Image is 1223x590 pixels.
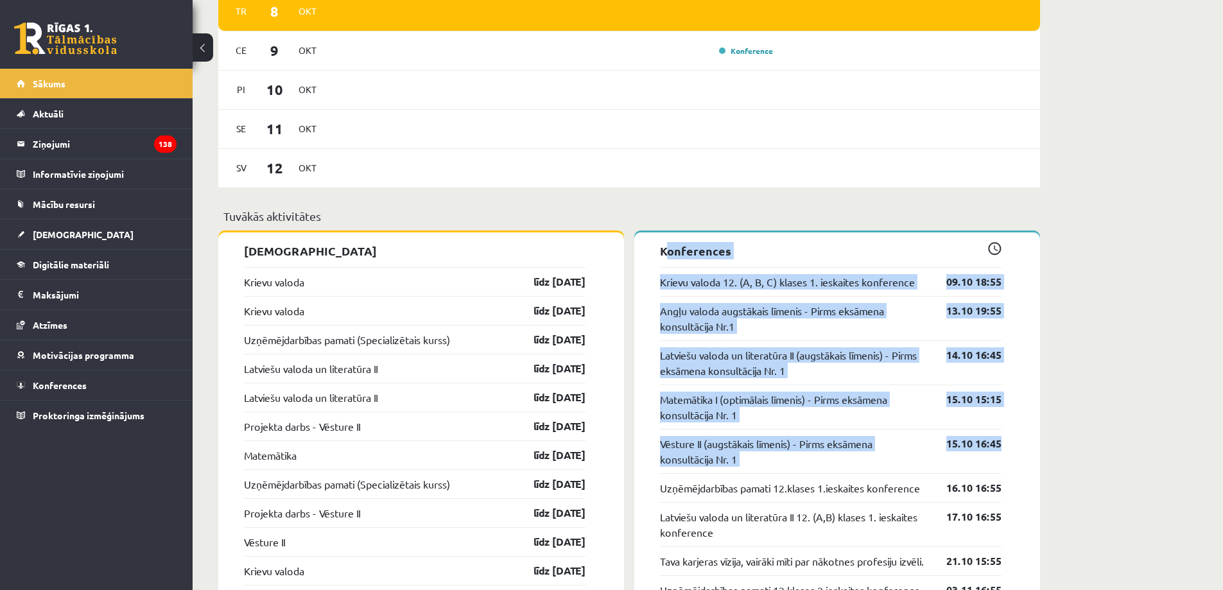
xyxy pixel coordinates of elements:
[660,553,924,569] a: Tava karjeras vīzija, vairāki mīti par nākotnes profesiju izvēli.
[244,447,297,463] a: Matemātika
[17,310,177,340] a: Atzīmes
[660,242,1002,259] p: Konferences
[244,361,377,376] a: Latviešu valoda un literatūra II
[511,476,585,492] a: līdz [DATE]
[228,1,255,21] span: Tr
[294,158,321,178] span: Okt
[255,118,295,139] span: 11
[154,135,177,153] i: 138
[244,390,377,405] a: Latviešu valoda un literatūra II
[927,347,1002,363] a: 14.10 16:45
[255,1,295,22] span: 8
[33,280,177,309] legend: Maksājumi
[660,509,927,540] a: Latviešu valoda un literatūra II 12. (A,B) klases 1. ieskaites konference
[33,319,67,331] span: Atzīmes
[511,563,585,578] a: līdz [DATE]
[33,108,64,119] span: Aktuāli
[660,480,920,496] a: Uzņēmējdarbības pamati 12.klases 1.ieskaites konference
[511,332,585,347] a: līdz [DATE]
[244,476,450,492] a: Uzņēmējdarbības pamati (Specializētais kurss)
[33,379,87,391] span: Konferences
[660,347,927,378] a: Latviešu valoda un literatūra II (augstākais līmenis) - Pirms eksāmena konsultācija Nr. 1
[511,303,585,318] a: līdz [DATE]
[17,370,177,400] a: Konferences
[927,480,1002,496] a: 16.10 16:55
[17,220,177,249] a: [DEMOGRAPHIC_DATA]
[228,40,255,60] span: Ce
[17,280,177,309] a: Maksājumi
[17,250,177,279] a: Digitālie materiāli
[244,332,450,347] a: Uzņēmējdarbības pamati (Specializētais kurss)
[17,159,177,189] a: Informatīvie ziņojumi
[33,259,109,270] span: Digitālie materiāli
[17,69,177,98] a: Sākums
[14,22,117,55] a: Rīgas 1. Tālmācības vidusskola
[33,410,144,421] span: Proktoringa izmēģinājums
[927,303,1002,318] a: 13.10 19:55
[33,78,65,89] span: Sākums
[927,436,1002,451] a: 15.10 16:45
[660,274,915,290] a: Krievu valoda 12. (A, B, C) klases 1. ieskaites konference
[719,46,773,56] a: Konference
[223,207,1035,225] p: Tuvākās aktivitātes
[511,447,585,463] a: līdz [DATE]
[294,1,321,21] span: Okt
[660,303,927,334] a: Angļu valoda augstākais līmenis - Pirms eksāmena konsultācija Nr.1
[660,392,927,422] a: Matemātika I (optimālais līmenis) - Pirms eksāmena konsultācija Nr. 1
[255,157,295,178] span: 12
[228,119,255,139] span: Se
[927,274,1002,290] a: 09.10 18:55
[17,401,177,430] a: Proktoringa izmēģinājums
[244,505,360,521] a: Projekta darbs - Vēsture II
[927,392,1002,407] a: 15.10 15:15
[228,80,255,100] span: Pi
[228,158,255,178] span: Sv
[660,436,927,467] a: Vēsture II (augstākais līmenis) - Pirms eksāmena konsultācija Nr. 1
[511,274,585,290] a: līdz [DATE]
[294,80,321,100] span: Okt
[17,340,177,370] a: Motivācijas programma
[244,563,304,578] a: Krievu valoda
[17,99,177,128] a: Aktuāli
[255,40,295,61] span: 9
[511,419,585,434] a: līdz [DATE]
[927,509,1002,525] a: 17.10 16:55
[511,505,585,521] a: līdz [DATE]
[33,198,95,210] span: Mācību resursi
[511,361,585,376] a: līdz [DATE]
[244,303,304,318] a: Krievu valoda
[244,274,304,290] a: Krievu valoda
[17,189,177,219] a: Mācību resursi
[244,242,585,259] p: [DEMOGRAPHIC_DATA]
[33,159,177,189] legend: Informatīvie ziņojumi
[255,79,295,100] span: 10
[33,349,134,361] span: Motivācijas programma
[294,119,321,139] span: Okt
[244,534,285,550] a: Vēsture II
[927,553,1002,569] a: 21.10 15:55
[17,129,177,159] a: Ziņojumi138
[33,129,177,159] legend: Ziņojumi
[511,390,585,405] a: līdz [DATE]
[511,534,585,550] a: līdz [DATE]
[294,40,321,60] span: Okt
[244,419,360,434] a: Projekta darbs - Vēsture II
[33,229,134,240] span: [DEMOGRAPHIC_DATA]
